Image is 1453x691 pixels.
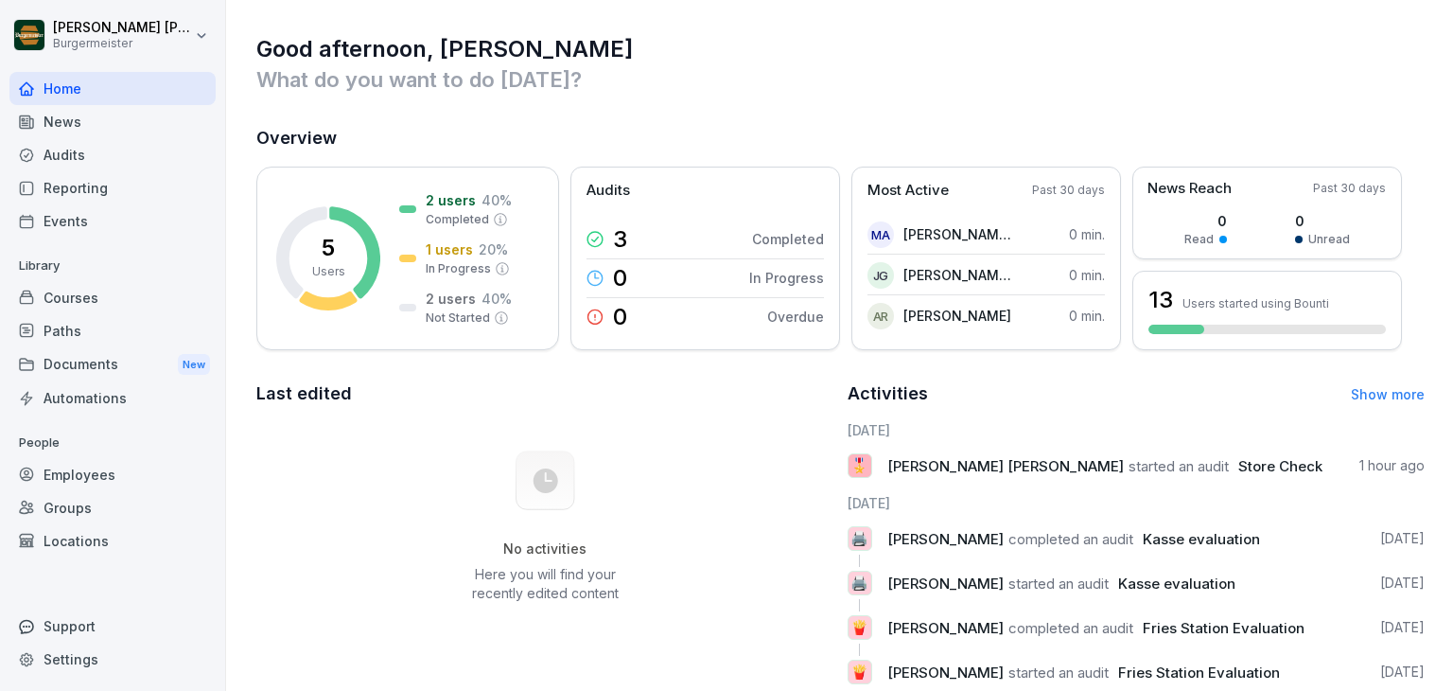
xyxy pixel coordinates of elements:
span: completed an audit [1008,619,1133,637]
p: 🍟 [850,659,868,685]
p: 5 [322,237,335,259]
p: Not Started [426,310,490,327]
p: Users started using Bounti [1182,296,1329,310]
a: Events [9,204,216,238]
div: Support [9,610,216,643]
h2: Activities [848,381,928,407]
p: [DATE] [1380,529,1425,548]
span: [PERSON_NAME] [887,575,1004,593]
a: Groups [9,491,216,524]
p: 0 min. [1069,306,1105,326]
p: 40 % [481,190,512,210]
h2: Last edited [256,381,834,407]
p: Here you will find your recently edited content [449,565,640,603]
p: 40 % [481,289,512,309]
span: Kasse evaluation [1118,575,1235,593]
span: Store Check [1238,457,1322,475]
p: Overdue [767,307,824,327]
p: 🎖️ [850,452,868,479]
p: [DATE] [1380,618,1425,637]
p: [PERSON_NAME] [PERSON_NAME] [53,20,191,36]
h1: Good afternoon, [PERSON_NAME] [256,34,1425,64]
p: [PERSON_NAME] [PERSON_NAME] [903,265,1012,285]
span: started an audit [1008,575,1109,593]
p: 20 % [479,239,508,259]
span: Kasse evaluation [1143,530,1260,548]
span: [PERSON_NAME] [887,530,1004,548]
span: [PERSON_NAME] [887,619,1004,637]
div: Documents [9,347,216,382]
p: Burgermeister [53,37,191,50]
p: Completed [426,211,489,228]
p: 0 min. [1069,265,1105,285]
div: AR [867,303,894,329]
p: Users [312,263,345,280]
div: JG [867,262,894,289]
span: Fries Station Evaluation [1143,619,1304,637]
p: [DATE] [1380,574,1425,593]
a: DocumentsNew [9,347,216,382]
p: 2 users [426,190,476,210]
a: Locations [9,524,216,558]
p: 0 [1295,211,1350,231]
p: Library [9,251,216,281]
p: 1 hour ago [1359,456,1425,475]
a: Settings [9,643,216,676]
p: [DATE] [1380,663,1425,682]
div: MA [867,221,894,248]
p: Past 30 days [1313,180,1386,197]
p: Most Active [867,180,949,202]
p: [PERSON_NAME] [903,306,1011,326]
h2: Overview [256,125,1425,151]
a: Home [9,72,216,105]
a: Audits [9,138,216,171]
a: Reporting [9,171,216,204]
span: [PERSON_NAME] [887,664,1004,682]
p: 0 [613,306,627,328]
a: Show more [1351,386,1425,402]
p: 0 [613,267,627,290]
a: Automations [9,381,216,415]
h6: [DATE] [848,420,1426,440]
p: 🖨️ [850,570,868,596]
p: Unread [1308,231,1350,248]
p: 🍟 [850,614,868,641]
p: 3 [613,228,627,251]
p: 🖨️ [850,525,868,552]
p: 2 users [426,289,476,309]
a: Paths [9,314,216,347]
p: Audits [586,180,630,202]
span: started an audit [1008,664,1109,682]
h3: 13 [1148,284,1173,316]
p: Past 30 days [1032,182,1105,199]
span: completed an audit [1008,530,1133,548]
p: 1 users [426,239,473,259]
a: Employees [9,458,216,491]
a: News [9,105,216,138]
div: New [178,354,210,376]
p: 0 [1184,211,1227,231]
p: 0 min. [1069,224,1105,244]
p: In Progress [426,260,491,277]
p: Completed [752,229,824,249]
p: People [9,428,216,458]
span: started an audit [1129,457,1229,475]
a: Courses [9,281,216,314]
p: [PERSON_NAME] [PERSON_NAME] [903,224,1012,244]
span: [PERSON_NAME] [PERSON_NAME] [887,457,1124,475]
h5: No activities [449,540,640,558]
p: What do you want to do [DATE]? [256,64,1425,95]
p: Read [1184,231,1214,248]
